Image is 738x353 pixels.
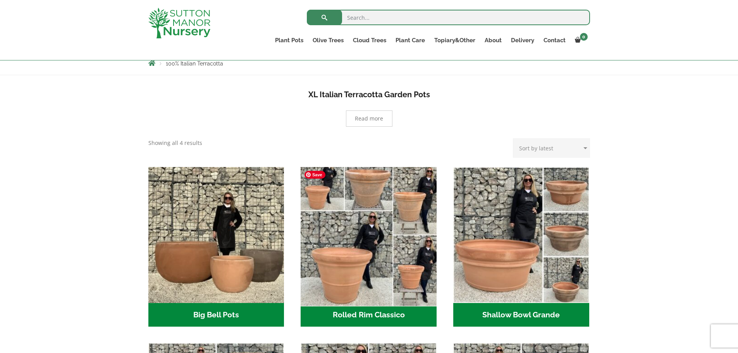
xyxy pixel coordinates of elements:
[148,303,284,327] h2: Big Bell Pots
[355,116,383,121] span: Read more
[308,90,430,99] b: XL Italian Terracotta Garden Pots
[580,33,588,41] span: 0
[453,167,589,327] a: Visit product category Shallow Bowl Grande
[148,8,210,38] img: logo
[307,10,590,25] input: Search...
[539,35,570,46] a: Contact
[430,35,480,46] a: Topiary&Other
[166,60,223,67] span: 100% Italian Terracotta
[298,164,440,306] img: Rolled Rim Classico
[391,35,430,46] a: Plant Care
[148,167,284,327] a: Visit product category Big Bell Pots
[480,35,506,46] a: About
[270,35,308,46] a: Plant Pots
[301,303,437,327] h2: Rolled Rim Classico
[513,138,590,158] select: Shop order
[308,35,348,46] a: Olive Trees
[304,171,325,179] span: Save
[148,167,284,303] img: Big Bell Pots
[453,167,589,303] img: Shallow Bowl Grande
[301,167,437,327] a: Visit product category Rolled Rim Classico
[506,35,539,46] a: Delivery
[148,138,202,148] p: Showing all 4 results
[570,35,590,46] a: 0
[348,35,391,46] a: Cloud Trees
[453,303,589,327] h2: Shallow Bowl Grande
[148,60,590,66] nav: Breadcrumbs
